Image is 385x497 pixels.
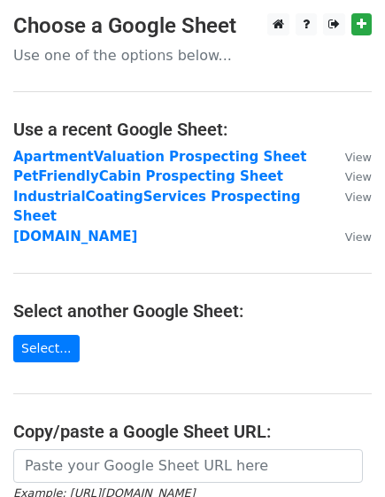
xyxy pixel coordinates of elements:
a: IndustrialCoatingServices Prospecting Sheet [13,189,300,225]
small: View [345,170,372,183]
a: View [327,189,372,205]
a: View [327,149,372,165]
h4: Use a recent Google Sheet: [13,119,372,140]
h4: Select another Google Sheet: [13,300,372,322]
input: Paste your Google Sheet URL here [13,449,363,483]
a: View [327,168,372,184]
small: View [345,190,372,204]
h4: Copy/paste a Google Sheet URL: [13,421,372,442]
small: View [345,230,372,244]
p: Use one of the options below... [13,46,372,65]
a: Select... [13,335,80,362]
a: [DOMAIN_NAME] [13,229,137,245]
a: ApartmentValuation Prospecting Sheet [13,149,306,165]
h3: Choose a Google Sheet [13,13,372,39]
a: View [327,229,372,245]
a: PetFriendlyCabin Prospecting Sheet [13,168,283,184]
small: View [345,151,372,164]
